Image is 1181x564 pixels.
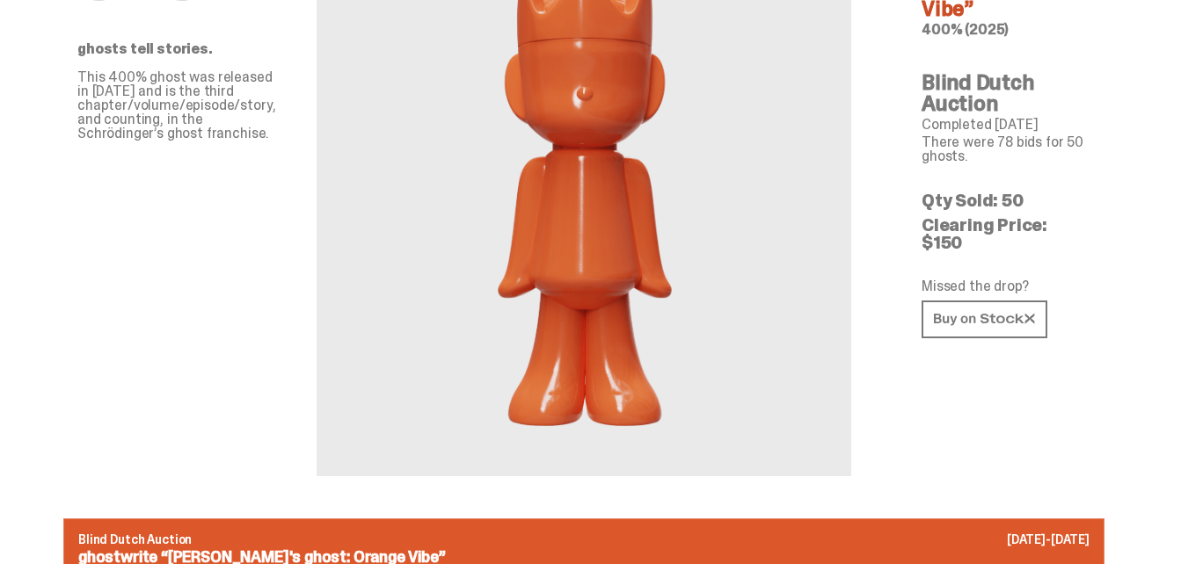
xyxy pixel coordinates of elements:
p: Clearing Price: $150 [922,216,1090,251]
p: Missed the drop? [922,279,1090,293]
p: Blind Dutch Auction [78,533,1090,546]
p: Completed [DATE] [922,118,1090,132]
p: There were 78 bids for 50 ghosts. [922,135,1090,163]
span: 400% (2025) [922,20,1009,39]
p: ghosts tell stories. [77,42,275,56]
p: This 400% ghost was released in [DATE] and is the third chapter/volume/episode/story, and countin... [77,70,275,141]
p: Qty Sold: 50 [922,192,1090,209]
h4: Blind Dutch Auction [922,72,1090,114]
p: [DATE]-[DATE] [1007,533,1090,546]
